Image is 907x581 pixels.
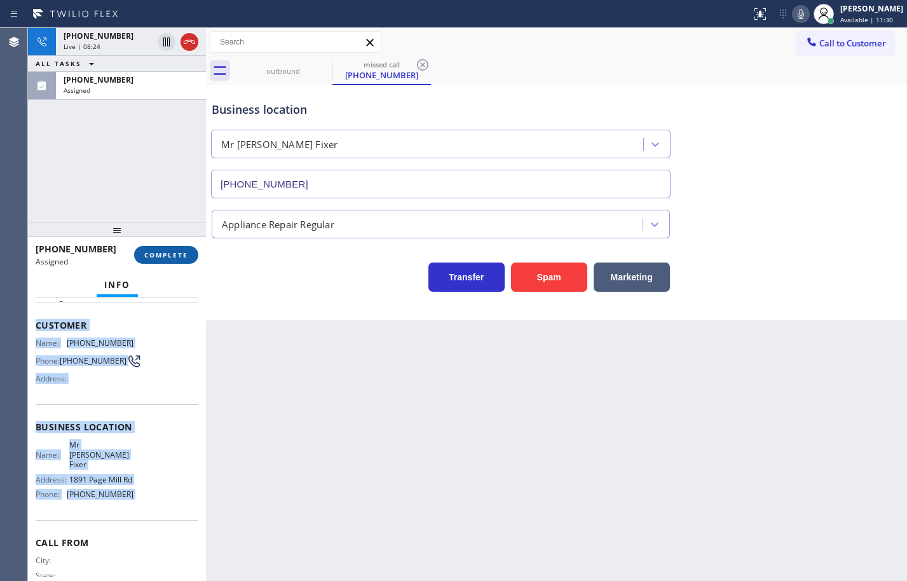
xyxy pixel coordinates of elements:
span: [PHONE_NUMBER] [64,31,133,41]
span: Name: [36,450,69,460]
span: COMPLETE [144,250,188,259]
div: Mr [PERSON_NAME] Fixer [221,137,338,152]
span: Assigned [64,86,90,95]
span: [PHONE_NUMBER] [36,243,116,255]
span: Mr [PERSON_NAME] Fixer [69,440,133,469]
span: Business location [36,421,198,433]
span: Info [104,279,130,290]
span: [PHONE_NUMBER] [60,356,126,366]
span: Address: [36,374,69,383]
span: [PHONE_NUMBER] [67,489,133,499]
span: 1891 Page Mill Rd [69,475,133,484]
input: Search [210,32,381,52]
span: Call From [36,537,198,549]
button: Mute [792,5,810,23]
button: Info [97,273,138,297]
div: Appliance Repair Regular [222,217,334,231]
button: ALL TASKS [28,56,107,71]
div: [PHONE_NUMBER] [334,69,430,81]
button: COMPLETE [134,246,198,264]
span: Phone: [36,356,60,366]
span: Phone: [36,489,67,499]
button: Spam [511,263,587,292]
div: (408) 396-3784 [334,57,430,84]
button: Call to Customer [797,31,894,55]
span: State: [36,571,69,580]
span: Call to Customer [819,38,886,49]
button: Hold Customer [158,33,175,51]
span: Customer [36,319,198,331]
div: outbound [235,66,331,76]
span: ALL TASKS [36,59,81,68]
button: Transfer [428,263,505,292]
span: Name: [36,338,67,348]
span: Address: [36,475,69,484]
div: Business location [212,101,670,118]
div: [PERSON_NAME] [840,3,903,14]
span: Live | 08:24 [64,42,100,51]
span: [PHONE_NUMBER] [67,338,133,348]
span: Assigned [36,256,68,267]
span: City: [36,556,69,565]
span: Available | 11:30 [840,15,893,24]
button: Marketing [594,263,670,292]
span: [PHONE_NUMBER] [64,74,133,85]
input: Phone Number [211,170,671,198]
div: missed call [334,60,430,69]
button: Hang up [181,33,198,51]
